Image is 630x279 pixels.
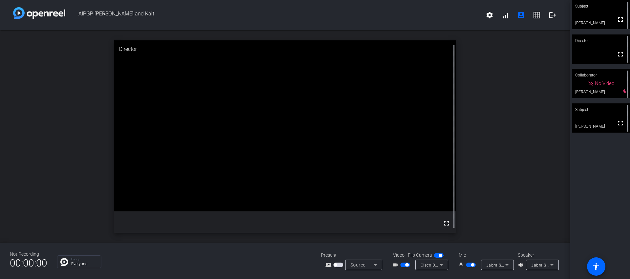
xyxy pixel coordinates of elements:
[572,34,630,47] div: Director
[452,252,518,259] div: Mic
[533,11,541,19] mat-icon: grid_on
[71,262,98,266] p: Everyone
[592,263,600,270] mat-icon: accessibility
[617,119,624,127] mat-icon: fullscreen
[393,252,405,259] span: Video
[13,7,65,19] img: white-gradient.svg
[458,261,466,269] mat-icon: mic_none
[114,40,456,58] div: Director
[60,258,68,266] img: Chat Icon
[10,251,47,258] div: Not Recording
[486,11,493,19] mat-icon: settings
[10,255,47,271] span: 00:00:00
[572,69,630,81] div: Collaborator
[617,16,624,24] mat-icon: fullscreen
[486,262,544,268] span: Jabra Speak 710 (0b0e:2475)
[517,11,525,19] mat-icon: account_box
[497,7,513,23] button: signal_cellular_alt
[392,261,400,269] mat-icon: videocam_outline
[65,7,482,23] span: AIPGP [PERSON_NAME] and Kait
[518,252,557,259] div: Speaker
[71,258,98,261] p: Group
[549,11,556,19] mat-icon: logout
[325,261,333,269] mat-icon: screen_share_outline
[321,252,387,259] div: Present
[531,262,589,268] span: Jabra Speak 710 (0b0e:2475)
[408,252,432,259] span: Flip Camera
[421,262,489,268] span: Cisco Desk Camera 4K (05a6:0023)
[617,50,624,58] mat-icon: fullscreen
[595,80,614,86] span: No Video
[443,219,451,227] mat-icon: fullscreen
[350,262,366,268] span: Source
[572,103,630,116] div: Subject
[518,261,526,269] mat-icon: volume_up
